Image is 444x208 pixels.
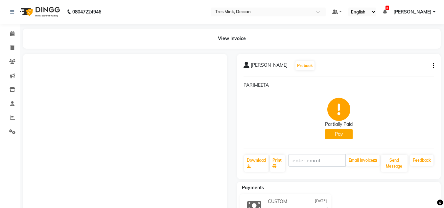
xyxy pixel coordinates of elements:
a: 8 [383,9,387,15]
span: [PERSON_NAME] [251,62,288,71]
p: PARIMEETA [244,82,434,89]
img: logo [17,3,62,21]
span: [DATE] [315,198,327,205]
button: Prebook [295,61,315,70]
span: 8 [386,6,389,10]
button: Pay [325,129,353,139]
b: 08047224946 [72,3,101,21]
a: Feedback [410,155,433,166]
button: Send Message [381,155,408,172]
a: Download [244,155,269,172]
span: Payments [242,185,264,191]
a: Print [270,155,285,172]
span: CUSTOM [268,198,287,205]
span: [PERSON_NAME] [393,9,432,15]
input: enter email [288,154,346,167]
div: View Invoice [23,29,441,49]
div: Partially Paid [325,121,353,128]
button: Email Invoice [346,155,380,166]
